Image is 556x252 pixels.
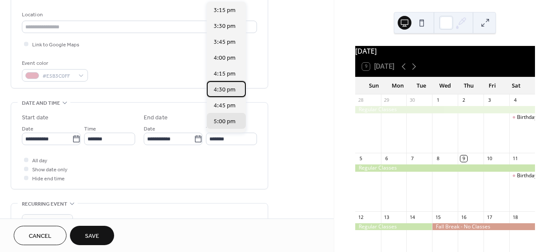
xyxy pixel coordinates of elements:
div: Location [22,10,255,19]
div: Thu [457,77,480,94]
div: 9 [460,155,467,162]
span: Save [85,232,99,241]
span: 4:30 pm [214,85,236,94]
div: 2 [460,97,467,103]
div: Fall Break - No Classes [432,223,535,231]
div: Regular Classes [355,223,432,231]
div: 14 [409,214,415,220]
div: Wed [433,77,457,94]
span: Time [206,124,218,134]
span: 4:15 pm [214,70,236,79]
div: 1 [435,97,441,103]
div: 3 [486,97,493,103]
div: 13 [384,214,390,220]
span: Link to Google Maps [32,40,79,49]
div: 30 [409,97,415,103]
div: 16 [460,214,467,220]
div: 7 [409,155,415,162]
span: 5:00 pm [214,117,236,126]
span: #E5B3C0FF [42,72,74,81]
div: Tue [409,77,433,94]
span: Hide end time [32,174,65,183]
span: 3:30 pm [214,22,236,31]
div: End date [144,113,168,122]
span: 4:00 pm [214,54,236,63]
button: Save [70,226,114,245]
span: 4:45 pm [214,101,236,110]
div: 17 [486,214,493,220]
span: 3:45 pm [214,38,236,47]
div: 8 [435,155,441,162]
span: Date [22,124,33,134]
div: Event color [22,59,86,68]
span: Show date only [32,165,67,174]
div: Regular Classes [355,164,535,172]
div: 5 [358,155,364,162]
div: 6 [384,155,390,162]
div: 12 [358,214,364,220]
div: Mon [386,77,409,94]
span: Date [144,124,155,134]
div: Sat [505,77,528,94]
span: Recurring event [22,200,67,209]
div: 29 [384,97,390,103]
div: Birthday Fairy Party [509,114,535,121]
div: 15 [435,214,441,220]
div: 11 [512,155,518,162]
div: Start date [22,113,48,122]
div: 18 [512,214,518,220]
div: 10 [486,155,493,162]
span: Time [84,124,96,134]
div: Birthday Fairy Party [509,172,535,179]
div: Regular Classes [355,106,535,113]
button: Cancel [14,226,66,245]
span: Do not repeat [25,216,57,226]
span: Cancel [29,232,51,241]
div: [DATE] [355,46,535,56]
div: Fri [480,77,504,94]
span: 3:15 pm [214,6,236,15]
div: 28 [358,97,364,103]
div: Sun [362,77,386,94]
span: Date and time [22,99,60,108]
span: All day [32,156,47,165]
div: 4 [512,97,518,103]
